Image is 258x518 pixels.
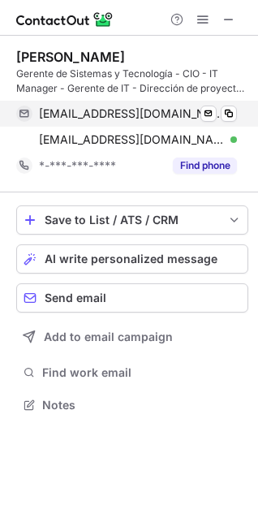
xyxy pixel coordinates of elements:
span: [EMAIL_ADDRESS][DOMAIN_NAME] [39,106,225,121]
button: Add to email campaign [16,322,248,352]
img: ContactOut v5.3.10 [16,10,114,29]
span: Add to email campaign [44,330,173,343]
button: AI write personalized message [16,244,248,274]
span: Find work email [42,365,242,380]
button: Send email [16,283,248,313]
span: Send email [45,291,106,304]
span: [EMAIL_ADDRESS][DOMAIN_NAME] [39,132,225,147]
div: Save to List / ATS / CRM [45,214,220,227]
div: Gerente de Sistemas y Tecnología - CIO - IT Manager - Gerente de IT - Dirección de proyectos de I... [16,67,248,96]
button: save-profile-one-click [16,205,248,235]
button: Notes [16,394,248,417]
div: [PERSON_NAME] [16,49,125,65]
button: Find work email [16,361,248,384]
span: Notes [42,398,242,412]
button: Reveal Button [173,158,237,174]
span: AI write personalized message [45,253,217,265]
